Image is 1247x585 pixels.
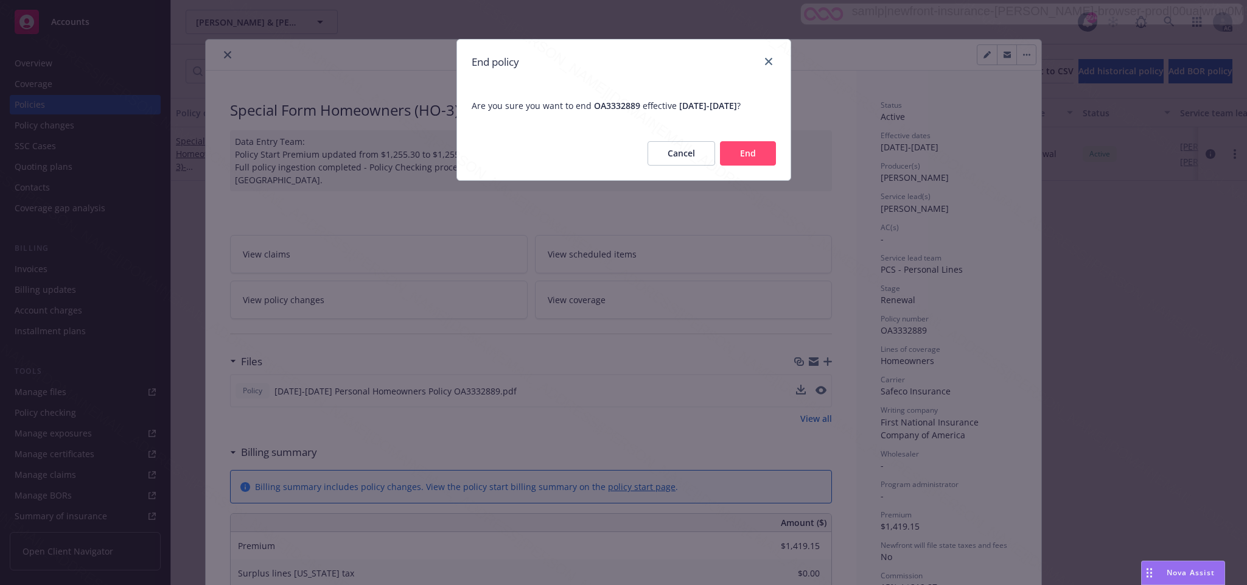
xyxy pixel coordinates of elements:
[1141,561,1225,585] button: Nova Assist
[679,100,737,111] span: [DATE] - [DATE]
[648,141,715,166] button: Cancel
[1142,561,1157,584] div: Drag to move
[472,54,519,70] h1: End policy
[761,54,776,69] a: close
[1167,567,1215,578] span: Nova Assist
[720,141,776,166] button: End
[594,100,640,111] span: OA3332889
[457,85,791,127] span: Are you sure you want to end effective ?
